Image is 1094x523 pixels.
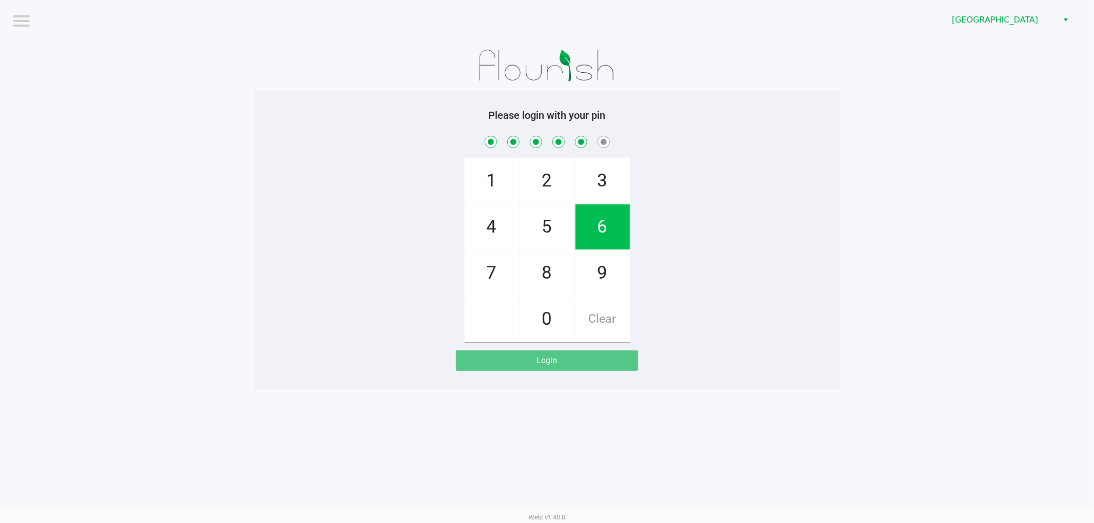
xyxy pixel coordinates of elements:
span: 8 [520,250,574,296]
span: 9 [575,250,630,296]
span: Web: v1.40.0 [529,513,566,521]
span: 5 [520,204,574,249]
span: [GEOGRAPHIC_DATA] [952,14,1052,26]
button: Select [1058,11,1073,29]
span: 1 [465,158,519,203]
span: Clear [575,297,630,342]
span: 2 [520,158,574,203]
span: 4 [465,204,519,249]
span: 0 [520,297,574,342]
span: 6 [575,204,630,249]
span: 7 [465,250,519,296]
span: 3 [575,158,630,203]
h5: Please login with your pin [263,109,832,121]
